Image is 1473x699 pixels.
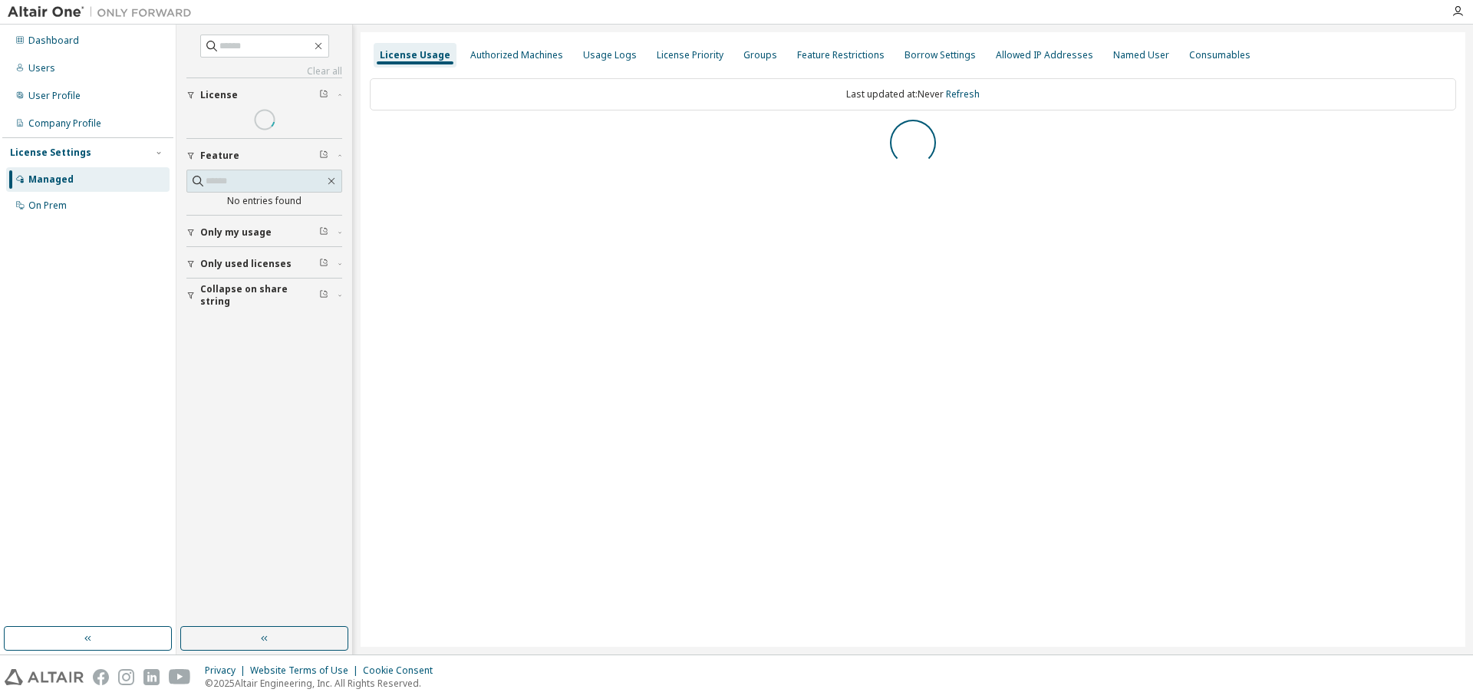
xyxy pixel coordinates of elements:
span: Feature [200,150,239,162]
button: Feature [186,139,342,173]
img: facebook.svg [93,669,109,685]
span: Only my usage [200,226,272,239]
span: Clear filter [319,89,328,101]
div: Usage Logs [583,49,637,61]
div: Groups [743,49,777,61]
div: User Profile [28,90,81,102]
a: Refresh [946,87,980,101]
a: Clear all [186,65,342,77]
button: Only my usage [186,216,342,249]
div: Authorized Machines [470,49,563,61]
span: Clear filter [319,226,328,239]
img: youtube.svg [169,669,191,685]
div: Feature Restrictions [797,49,885,61]
div: License Priority [657,49,723,61]
div: Named User [1113,49,1169,61]
img: altair_logo.svg [5,669,84,685]
img: instagram.svg [118,669,134,685]
img: linkedin.svg [143,669,160,685]
span: License [200,89,238,101]
div: Borrow Settings [905,49,976,61]
div: Consumables [1189,49,1251,61]
div: Last updated at: Never [370,78,1456,110]
div: License Settings [10,147,91,159]
div: Allowed IP Addresses [996,49,1093,61]
span: Clear filter [319,258,328,270]
div: Cookie Consent [363,664,442,677]
span: Clear filter [319,289,328,302]
button: Only used licenses [186,247,342,281]
span: Clear filter [319,150,328,162]
div: Privacy [205,664,250,677]
button: Collapse on share string [186,279,342,312]
div: Users [28,62,55,74]
div: Company Profile [28,117,101,130]
div: Managed [28,173,74,186]
div: License Usage [380,49,450,61]
span: Collapse on share string [200,283,319,308]
p: © 2025 Altair Engineering, Inc. All Rights Reserved. [205,677,442,690]
div: Website Terms of Use [250,664,363,677]
img: Altair One [8,5,199,20]
button: License [186,78,342,112]
div: On Prem [28,199,67,212]
div: Dashboard [28,35,79,47]
span: Only used licenses [200,258,292,270]
div: No entries found [186,195,342,207]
